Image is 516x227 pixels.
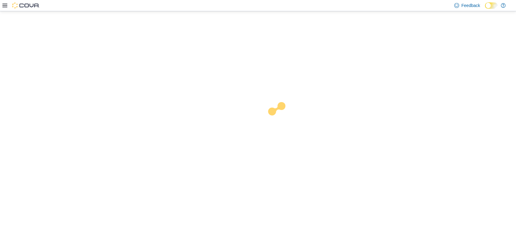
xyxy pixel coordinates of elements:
img: Cova [12,2,40,9]
input: Dark Mode [485,2,498,9]
span: Feedback [462,2,480,9]
img: cova-loader [258,98,304,143]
